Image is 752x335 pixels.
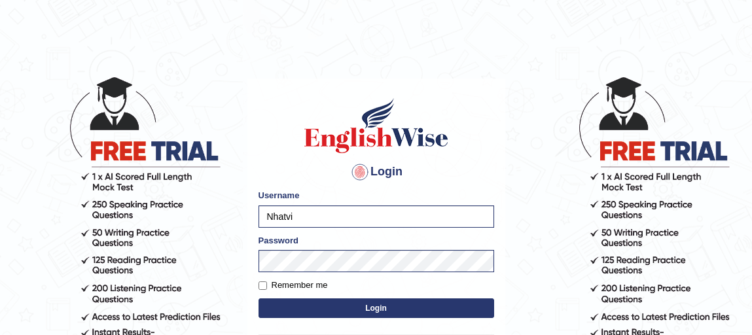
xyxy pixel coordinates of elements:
button: Login [259,298,494,318]
img: Logo of English Wise sign in for intelligent practice with AI [302,96,451,155]
label: Username [259,189,300,202]
label: Password [259,234,298,247]
h4: Login [259,162,494,183]
input: Remember me [259,281,267,290]
label: Remember me [259,279,328,292]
